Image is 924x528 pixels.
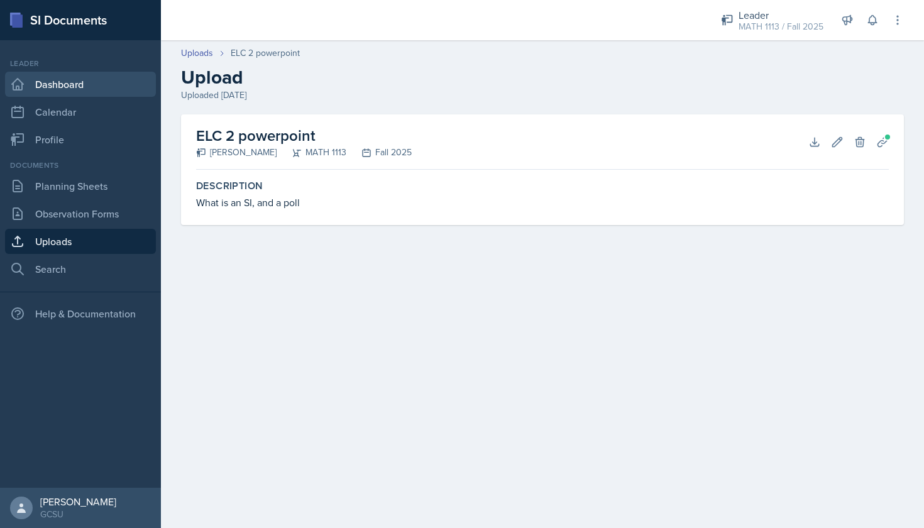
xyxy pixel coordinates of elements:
[346,146,412,159] div: Fall 2025
[277,146,346,159] div: MATH 1113
[181,89,904,102] div: Uploaded [DATE]
[231,47,300,60] div: ELC 2 powerpoint
[5,58,156,69] div: Leader
[5,99,156,124] a: Calendar
[5,173,156,199] a: Planning Sheets
[5,201,156,226] a: Observation Forms
[40,495,116,508] div: [PERSON_NAME]
[40,508,116,520] div: GCSU
[196,195,889,210] div: What is an SI, and a poll
[196,180,889,192] label: Description
[181,47,213,60] a: Uploads
[181,66,904,89] h2: Upload
[5,127,156,152] a: Profile
[5,301,156,326] div: Help & Documentation
[196,146,277,159] div: [PERSON_NAME]
[5,229,156,254] a: Uploads
[739,8,823,23] div: Leader
[5,160,156,171] div: Documents
[5,256,156,282] a: Search
[739,20,823,33] div: MATH 1113 / Fall 2025
[5,72,156,97] a: Dashboard
[196,124,412,147] h2: ELC 2 powerpoint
